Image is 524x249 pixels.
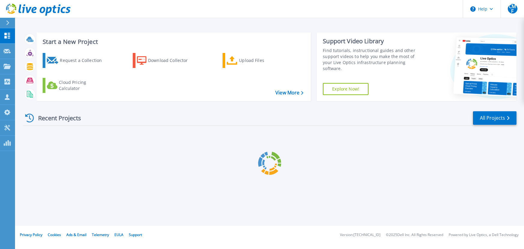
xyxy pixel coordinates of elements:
span: CMF [508,4,517,14]
div: Request a Collection [60,54,108,66]
a: Privacy Policy [20,232,42,237]
a: Download Collector [133,53,200,68]
div: Download Collector [148,54,196,66]
a: Request a Collection [43,53,110,68]
div: Recent Projects [23,111,89,125]
a: View More [275,90,303,96]
div: Upload Files [239,54,287,66]
li: © 2025 Dell Inc. All Rights Reserved [386,233,443,237]
a: EULA [114,232,123,237]
a: Ads & Email [66,232,86,237]
div: Find tutorials, instructional guides and other support videos to help you make the most of your L... [323,48,424,72]
a: Cloud Pricing Calculator [43,78,110,93]
a: Telemetry [92,232,109,237]
div: Cloud Pricing Calculator [59,79,107,91]
a: All Projects [473,111,516,125]
h3: Start a New Project [43,38,303,45]
a: Support [129,232,142,237]
li: Version: [TECHNICAL_ID] [340,233,380,237]
a: Explore Now! [323,83,368,95]
a: Cookies [48,232,61,237]
div: Support Video Library [323,37,424,45]
li: Powered by Live Optics, a Dell Technology [449,233,519,237]
a: Upload Files [223,53,289,68]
